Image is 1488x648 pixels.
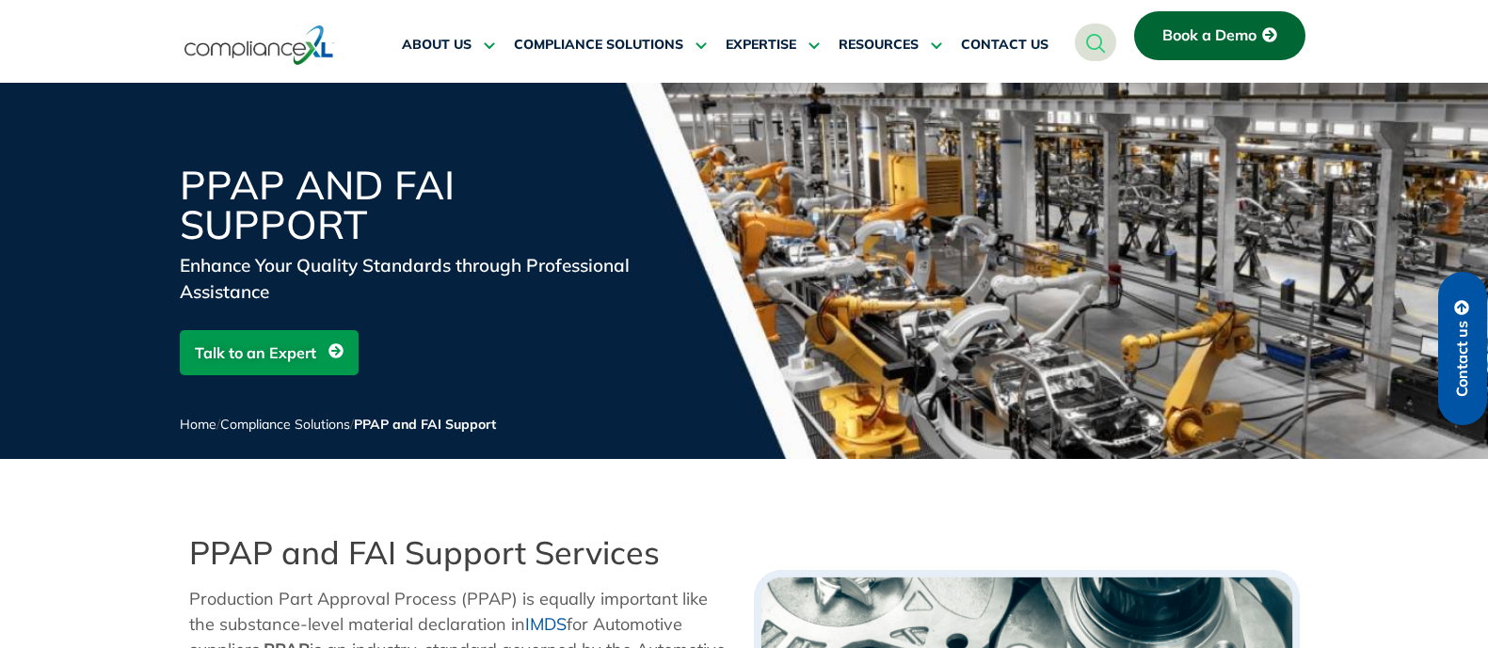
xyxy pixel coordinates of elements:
[1438,272,1487,425] a: Contact us
[1134,11,1305,60] a: Book a Demo
[354,416,496,433] span: PPAP and FAI Support
[180,416,216,433] a: Home
[180,330,359,375] a: Talk to an Expert
[180,416,496,433] span: / /
[180,166,632,245] h1: PPAP and FAI Support
[1075,24,1116,61] a: navsearch-button
[839,23,942,68] a: RESOURCES
[839,37,919,54] span: RESOURCES
[961,37,1048,54] span: CONTACT US
[180,252,632,305] div: Enhance Your Quality Standards through Professional Assistance
[514,23,707,68] a: COMPLIANCE SOLUTIONS
[1454,321,1471,397] span: Contact us
[961,23,1048,68] a: CONTACT US
[184,24,334,67] img: logo-one.svg
[402,23,495,68] a: ABOUT US
[189,534,735,572] h2: PPAP and FAI Support Services
[402,37,472,54] span: ABOUT US
[220,416,350,433] a: Compliance Solutions
[514,37,683,54] span: COMPLIANCE SOLUTIONS
[525,613,567,635] a: IMDS
[726,23,820,68] a: EXPERTISE
[726,37,796,54] span: EXPERTISE
[195,335,316,371] span: Talk to an Expert
[1162,27,1256,44] span: Book a Demo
